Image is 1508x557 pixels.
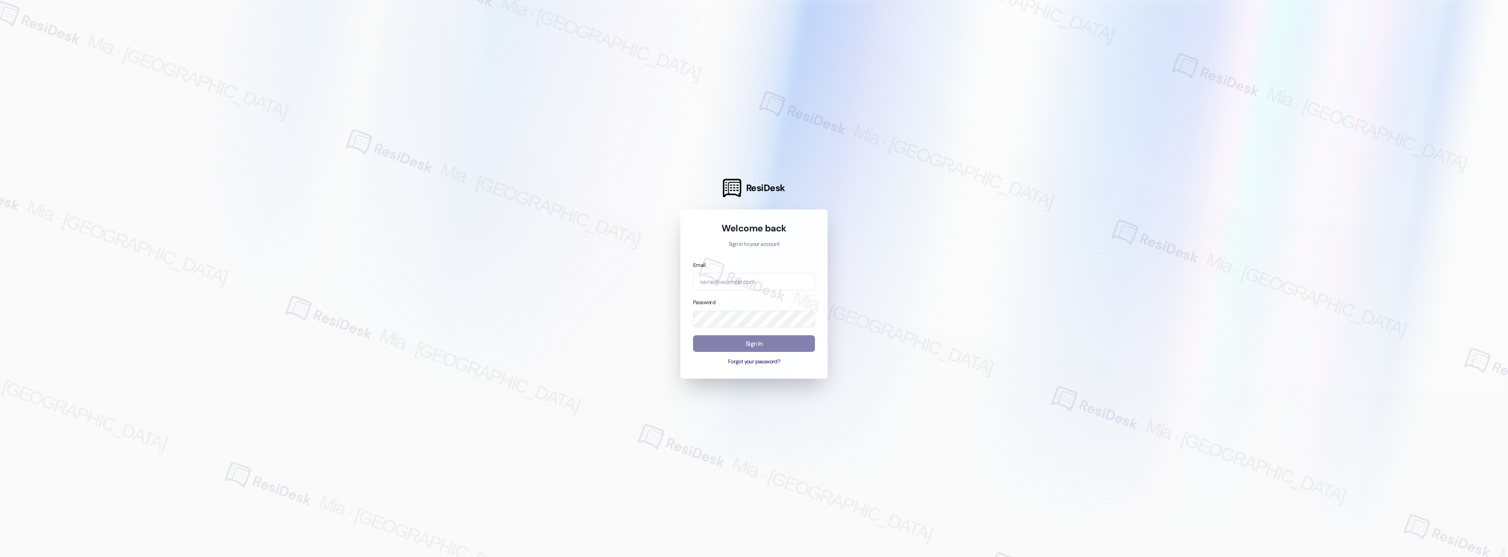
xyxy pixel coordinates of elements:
[693,335,815,352] button: Sign In
[693,299,715,306] label: Password
[693,222,815,234] h1: Welcome back
[693,358,815,366] button: Forgot your password?
[746,182,785,194] span: ResiDesk
[693,262,705,269] label: Email
[723,179,741,197] img: ResiDesk Logo
[693,273,815,290] input: name@example.com
[693,241,815,248] p: Sign in to your account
